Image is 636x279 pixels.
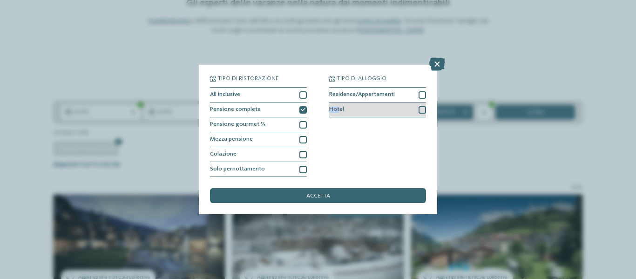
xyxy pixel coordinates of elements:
[329,107,344,113] span: Hotel
[210,122,265,128] span: Pensione gourmet ¾
[306,193,330,199] span: accetta
[329,92,395,98] span: Residence/Appartamenti
[210,136,253,143] span: Mezza pensione
[210,92,240,98] span: All inclusive
[210,166,265,172] span: Solo pernottamento
[337,76,386,82] span: Tipo di alloggio
[218,76,278,82] span: Tipo di ristorazione
[210,107,261,113] span: Pensione completa
[210,151,237,157] span: Colazione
